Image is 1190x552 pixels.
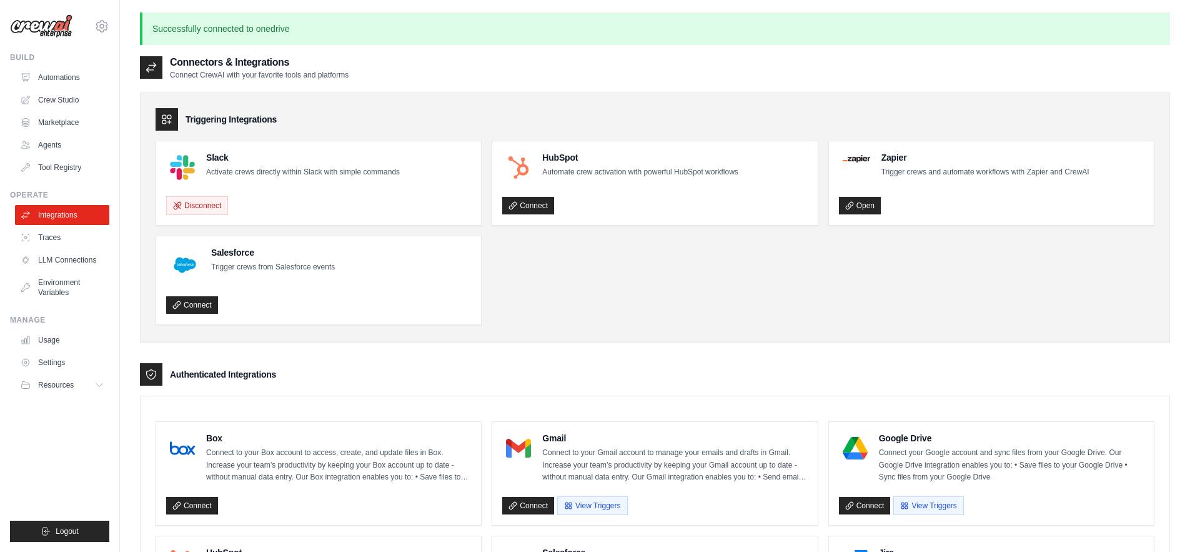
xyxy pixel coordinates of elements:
h4: HubSpot [542,151,738,164]
h4: Box [206,432,471,444]
p: Connect to your Box account to access, create, and update files in Box. Increase your team’s prod... [206,447,471,484]
h2: Connectors & Integrations [170,55,349,70]
a: Crew Studio [15,90,109,110]
span: Resources [38,380,74,390]
div: Manage [10,315,109,325]
img: Google Drive Logo [843,436,868,461]
img: Logo [10,14,72,38]
a: Connect [502,497,554,514]
div: Build [10,53,109,63]
a: Agents [15,135,109,155]
a: Usage [15,330,109,350]
div: Operate [10,190,109,200]
img: HubSpot Logo [506,155,531,180]
a: Connect [166,497,218,514]
a: Integrations [15,205,109,225]
p: Activate crews directly within Slack with simple commands [206,166,400,179]
a: Connect [166,296,218,314]
p: Connect CrewAI with your favorite tools and platforms [170,70,349,80]
button: Disconnect [166,196,228,215]
p: Trigger crews from Salesforce events [211,261,335,274]
h4: Salesforce [211,246,335,259]
a: Open [839,197,881,214]
a: Settings [15,353,109,373]
h4: Slack [206,151,400,164]
img: Slack Logo [170,155,195,180]
h3: Authenticated Integrations [170,368,276,381]
p: Successfully connected to onedrive [140,13,1170,45]
img: Zapier Logo [843,155,870,163]
img: Gmail Logo [506,436,531,461]
button: View Triggers [893,496,963,515]
h4: Google Drive [879,432,1144,444]
img: Box Logo [170,436,195,461]
a: Tool Registry [15,158,109,178]
button: View Triggers [557,496,627,515]
h4: Zapier [881,151,1089,164]
a: Automations [15,68,109,88]
span: Logout [56,526,79,536]
img: Salesforce Logo [170,250,200,280]
h3: Triggering Integrations [186,113,277,126]
a: Marketplace [15,113,109,133]
button: Logout [10,521,109,542]
a: Environment Variables [15,273,109,303]
h4: Gmail [542,432,807,444]
p: Trigger crews and automate workflows with Zapier and CrewAI [881,166,1089,179]
a: LLM Connections [15,250,109,270]
a: Connect [839,497,891,514]
p: Connect your Google account and sync files from your Google Drive. Our Google Drive integration e... [879,447,1144,484]
p: Connect to your Gmail account to manage your emails and drafts in Gmail. Increase your team’s pro... [542,447,807,484]
a: Connect [502,197,554,214]
p: Automate crew activation with powerful HubSpot workflows [542,166,738,179]
button: Resources [15,375,109,395]
a: Traces [15,228,109,248]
